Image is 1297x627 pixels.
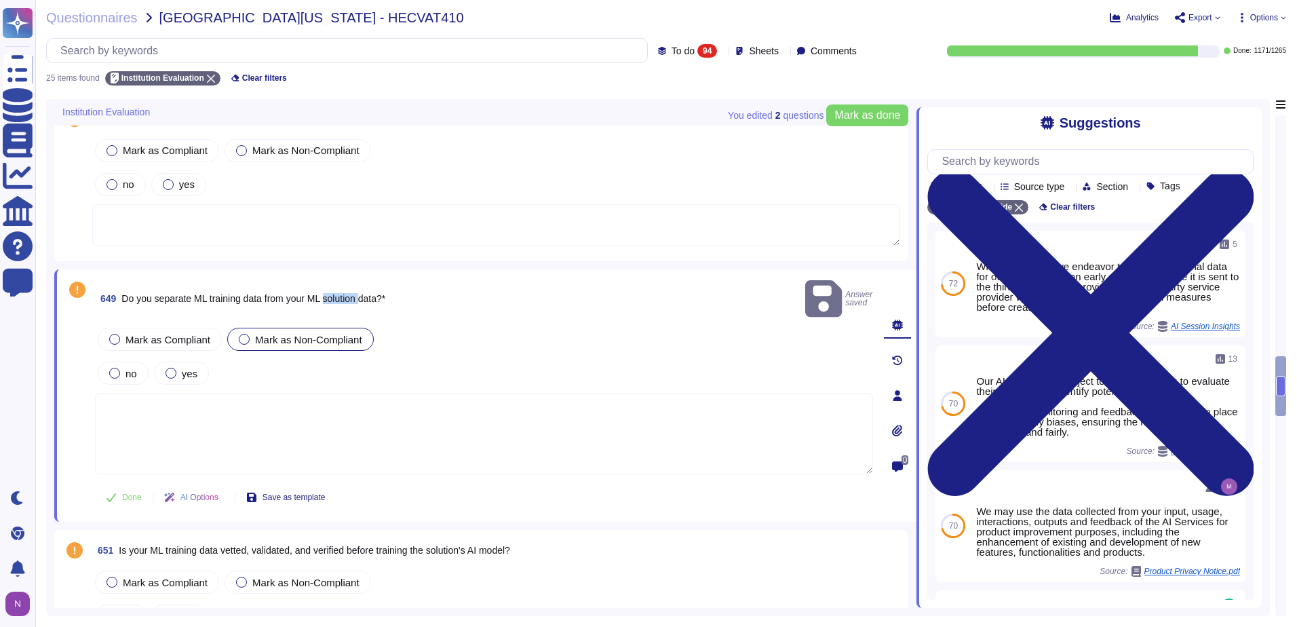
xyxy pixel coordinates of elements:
[252,145,360,156] span: Mark as Non-Compliant
[949,400,958,408] span: 70
[121,293,385,304] span: Do you separate ML training data from your ML solution data?*
[935,150,1253,174] input: Search by keywords
[54,39,647,62] input: Search by keywords
[1221,478,1237,495] img: user
[235,484,336,511] button: Save as template
[728,111,824,120] span: You edited question s
[125,368,137,379] span: no
[62,107,150,117] span: Institution Evaluation
[182,368,197,379] span: yes
[949,522,958,530] span: 70
[121,74,204,82] span: Institution Evaluation
[92,546,113,555] span: 651
[95,484,153,511] button: Done
[179,178,195,190] span: yes
[1233,47,1252,54] span: Done:
[95,294,116,303] span: 649
[159,11,464,24] span: [GEOGRAPHIC_DATA][US_STATE] - HECVAT410
[125,334,210,345] span: Mark as Compliant
[123,145,208,156] span: Mark as Compliant
[252,577,360,588] span: Mark as Non-Compliant
[1250,14,1278,22] span: Options
[255,334,362,345] span: Mark as Non-Compliant
[242,74,287,82] span: Clear filters
[902,455,909,465] span: 0
[697,44,717,58] div: 94
[263,493,326,501] span: Save as template
[1188,14,1212,22] span: Export
[46,74,100,82] div: 25 items found
[805,278,873,320] span: Answer saved
[1144,567,1240,575] span: Product Privacy Notice.pdf
[811,46,857,56] span: Comments
[119,545,510,556] span: Is your ML training data vetted, validated, and verified before training the solution's AI model?
[672,46,695,56] span: To do
[1110,12,1159,23] button: Analytics
[1100,566,1240,577] span: Source:
[180,493,218,501] span: AI Options
[826,104,908,126] button: Mark as done
[5,592,30,616] img: user
[976,506,1240,557] div: We may use the data collected from your input, usage, interactions, outputs and feedback of the A...
[949,280,958,288] span: 72
[3,589,39,619] button: user
[46,11,138,24] span: Questionnaires
[834,110,900,121] span: Mark as done
[775,111,781,120] b: 2
[1126,14,1159,22] span: Analytics
[749,46,779,56] span: Sheets
[123,577,208,588] span: Mark as Compliant
[1254,47,1286,54] span: 1171 / 1265
[123,178,134,190] span: no
[1221,598,1237,615] img: user
[122,493,142,501] span: Done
